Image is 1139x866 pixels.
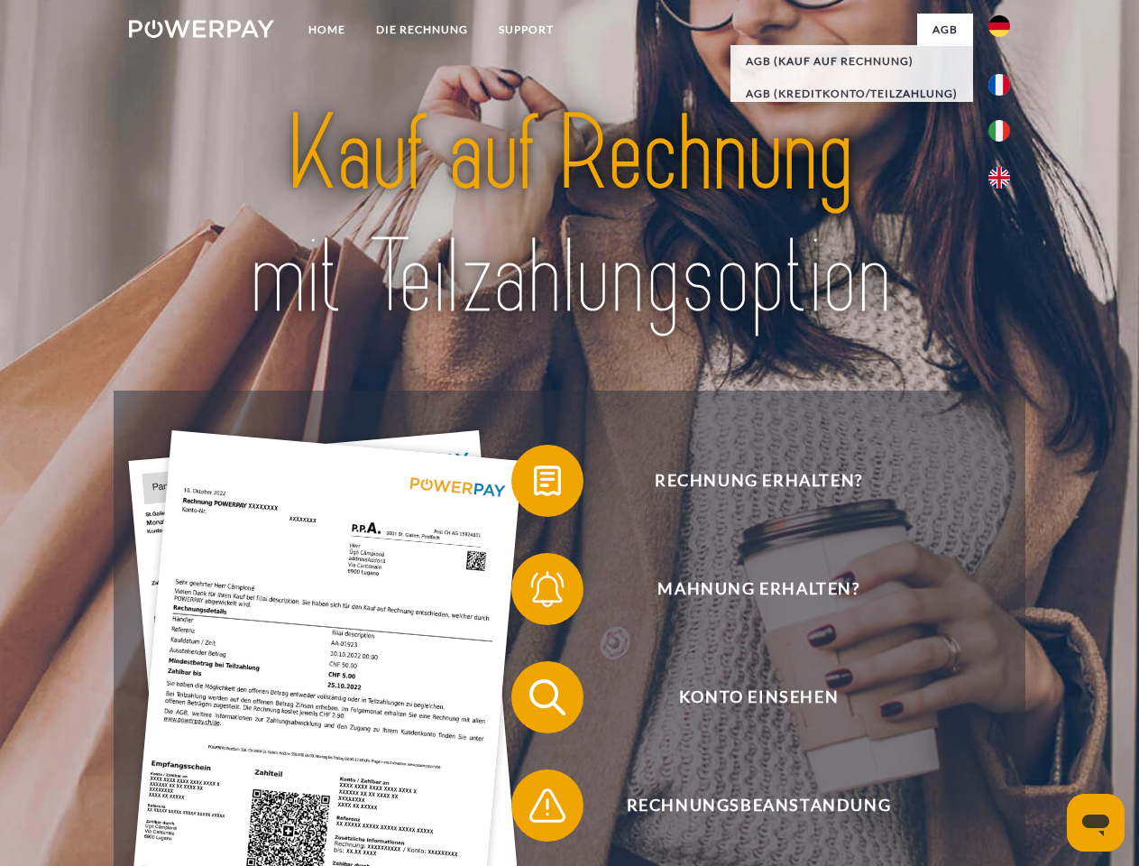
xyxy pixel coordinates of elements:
[537,445,979,517] span: Rechnung erhalten?
[511,661,980,733] button: Konto einsehen
[511,769,980,842] button: Rechnungsbeanstandung
[293,14,361,46] a: Home
[525,783,570,828] img: qb_warning.svg
[730,45,973,78] a: AGB (Kauf auf Rechnung)
[988,74,1010,96] img: fr
[730,78,973,110] a: AGB (Kreditkonto/Teilzahlung)
[917,14,973,46] a: agb
[537,769,979,842] span: Rechnungsbeanstandung
[988,15,1010,37] img: de
[172,87,967,345] img: title-powerpay_de.svg
[988,167,1010,189] img: en
[537,553,979,625] span: Mahnung erhalten?
[525,458,570,503] img: qb_bill.svg
[525,675,570,720] img: qb_search.svg
[361,14,483,46] a: DIE RECHNUNG
[537,661,979,733] span: Konto einsehen
[988,120,1010,142] img: it
[525,567,570,612] img: qb_bell.svg
[483,14,569,46] a: SUPPORT
[511,553,980,625] button: Mahnung erhalten?
[1067,794,1125,852] iframe: Schaltfläche zum Öffnen des Messaging-Fensters
[129,20,274,38] img: logo-powerpay-white.svg
[511,445,980,517] button: Rechnung erhalten?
